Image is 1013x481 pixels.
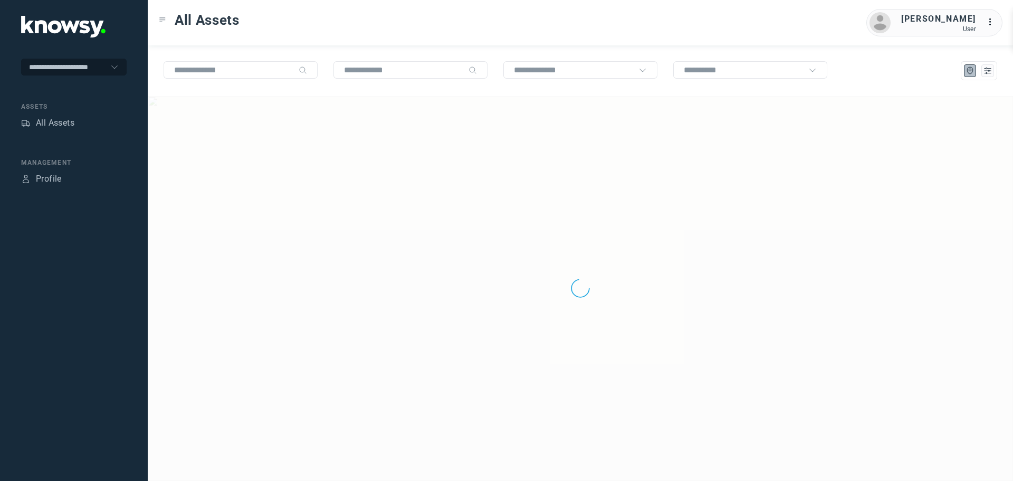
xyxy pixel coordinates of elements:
[21,174,31,184] div: Profile
[299,66,307,74] div: Search
[966,66,975,76] div: Map
[469,66,477,74] div: Search
[21,117,74,129] a: AssetsAll Assets
[21,173,62,185] a: ProfileProfile
[175,11,240,30] span: All Assets
[36,117,74,129] div: All Assets
[21,102,127,111] div: Assets
[987,16,999,29] div: :
[21,118,31,128] div: Assets
[21,16,106,37] img: Application Logo
[901,25,976,33] div: User
[869,12,891,33] img: avatar.png
[987,16,999,30] div: :
[983,66,992,76] div: List
[21,158,127,167] div: Management
[987,18,998,26] tspan: ...
[901,13,976,25] div: [PERSON_NAME]
[36,173,62,185] div: Profile
[159,16,166,24] div: Toggle Menu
